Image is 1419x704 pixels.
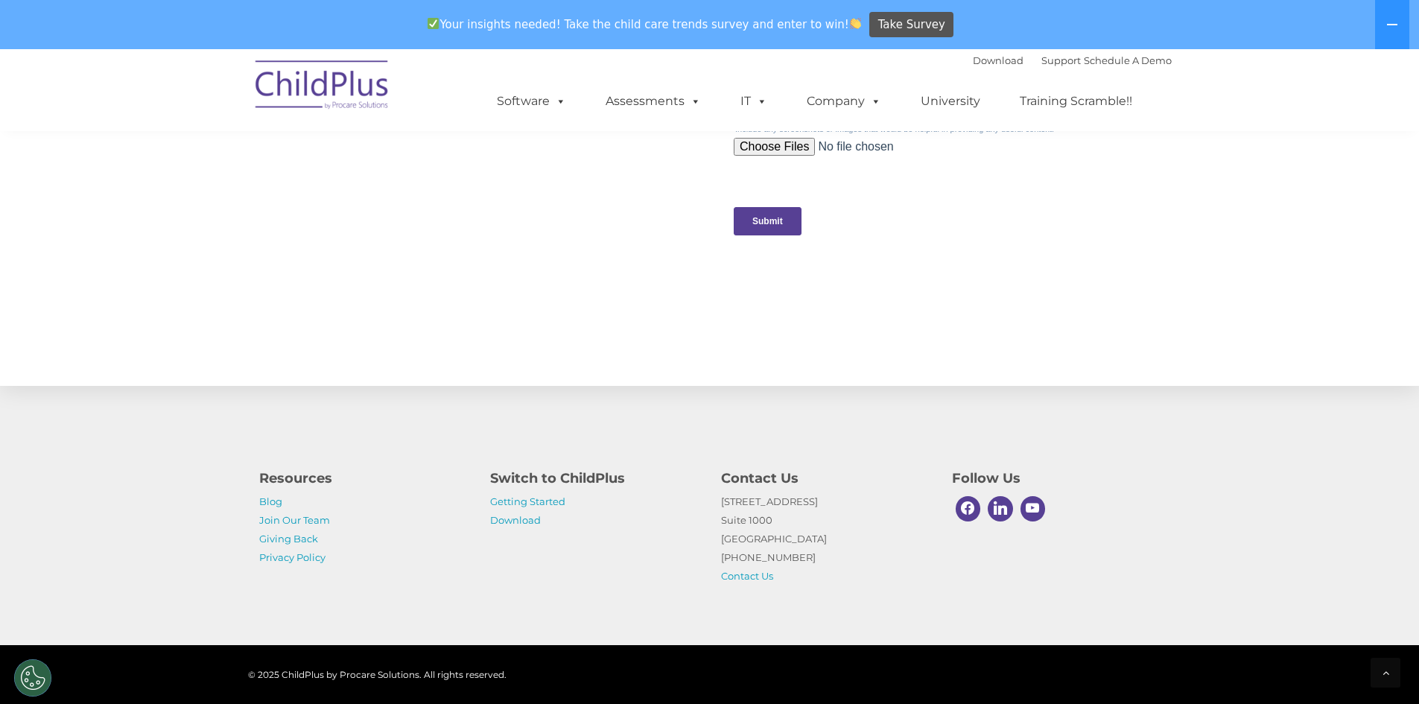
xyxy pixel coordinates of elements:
[259,495,282,507] a: Blog
[490,468,699,489] h4: Switch to ChildPlus
[14,659,51,697] button: Cookies Settings
[490,495,565,507] a: Getting Started
[850,18,861,29] img: 👏
[428,18,439,29] img: ✅
[207,159,270,171] span: Phone number
[1005,86,1147,116] a: Training Scramble!!
[973,54,1023,66] a: Download
[207,98,253,110] span: Last name
[259,551,326,563] a: Privacy Policy
[721,492,930,586] p: [STREET_ADDRESS] Suite 1000 [GEOGRAPHIC_DATA] [PHONE_NUMBER]
[973,54,1172,66] font: |
[792,86,896,116] a: Company
[952,468,1161,489] h4: Follow Us
[248,669,507,680] span: © 2025 ChildPlus by Procare Solutions. All rights reserved.
[721,570,773,582] a: Contact Us
[952,492,985,525] a: Facebook
[1017,492,1050,525] a: Youtube
[482,86,581,116] a: Software
[248,50,397,124] img: ChildPlus by Procare Solutions
[906,86,995,116] a: University
[1041,54,1081,66] a: Support
[490,514,541,526] a: Download
[878,12,945,38] span: Take Survey
[591,86,716,116] a: Assessments
[721,468,930,489] h4: Contact Us
[1084,54,1172,66] a: Schedule A Demo
[422,10,868,39] span: Your insights needed! Take the child care trends survey and enter to win!
[259,468,468,489] h4: Resources
[726,86,782,116] a: IT
[869,12,953,38] a: Take Survey
[259,533,318,545] a: Giving Back
[259,514,330,526] a: Join Our Team
[984,492,1017,525] a: Linkedin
